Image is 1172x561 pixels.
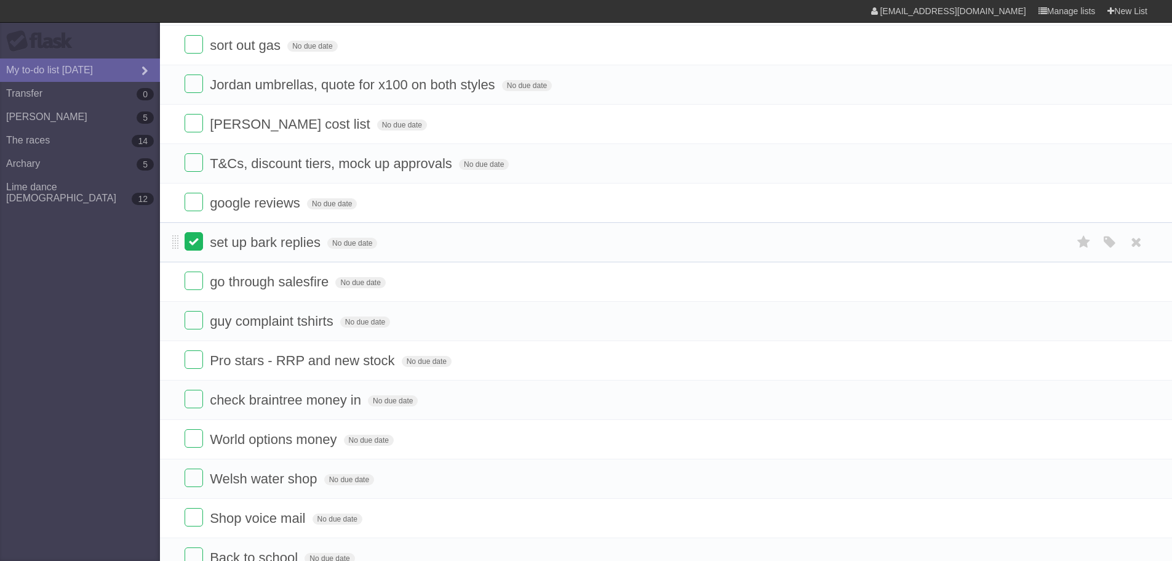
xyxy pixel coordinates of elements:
span: No due date [313,514,362,525]
label: Done [185,35,203,54]
span: No due date [502,80,552,91]
label: Done [185,390,203,408]
span: Pro stars - RRP and new stock [210,353,397,368]
b: 12 [132,193,154,205]
label: Done [185,272,203,290]
span: check braintree money in [210,392,364,408]
span: guy complaint tshirts [210,313,337,329]
label: Done [185,232,203,251]
label: Done [185,114,203,132]
label: Done [185,75,203,93]
span: sort out gas [210,38,284,53]
label: Star task [1072,232,1096,252]
span: Shop voice mail [210,511,308,526]
b: 14 [132,135,154,147]
label: Done [185,350,203,369]
span: No due date [335,277,385,288]
span: No due date [307,198,357,209]
span: No due date [340,317,390,328]
b: 5 [137,158,154,171]
span: Welsh water shop [210,471,320,486]
label: Done [185,469,203,487]
label: Done [185,153,203,172]
span: No due date [459,159,509,170]
label: Done [185,508,203,527]
span: T&Cs, discount tiers, mock up approvals [210,156,455,171]
label: Done [185,311,203,329]
b: 5 [137,111,154,124]
label: Done [185,193,203,211]
b: 0 [137,88,154,100]
label: Done [185,429,203,448]
span: No due date [287,41,337,52]
span: go through salesfire [210,274,332,289]
span: No due date [377,119,427,131]
span: google reviews [210,195,303,211]
span: [PERSON_NAME] cost list [210,116,373,132]
span: No due date [402,356,452,367]
span: set up bark replies [210,235,324,250]
span: No due date [324,474,374,485]
span: World options money [210,432,340,447]
span: No due date [368,395,418,406]
span: No due date [327,238,377,249]
div: Flask [6,30,80,52]
span: No due date [344,435,394,446]
span: Jordan umbrellas, quote for x100 on both styles [210,77,498,92]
